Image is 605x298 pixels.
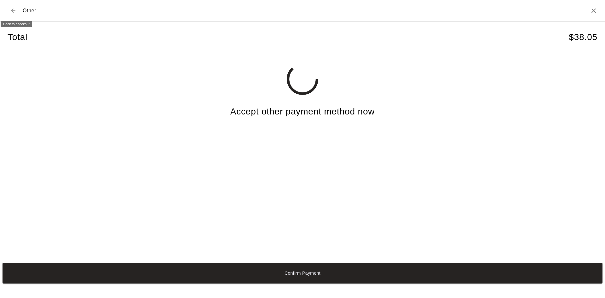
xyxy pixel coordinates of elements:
div: Other [8,5,36,16]
h4: Total [8,32,27,43]
div: Back to checkout [1,21,32,27]
h4: $ 38.05 [569,32,597,43]
button: Close [590,7,597,15]
button: Back to checkout [8,5,19,16]
button: Confirm Payment [3,263,602,283]
h4: Accept other payment method now [230,106,375,117]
